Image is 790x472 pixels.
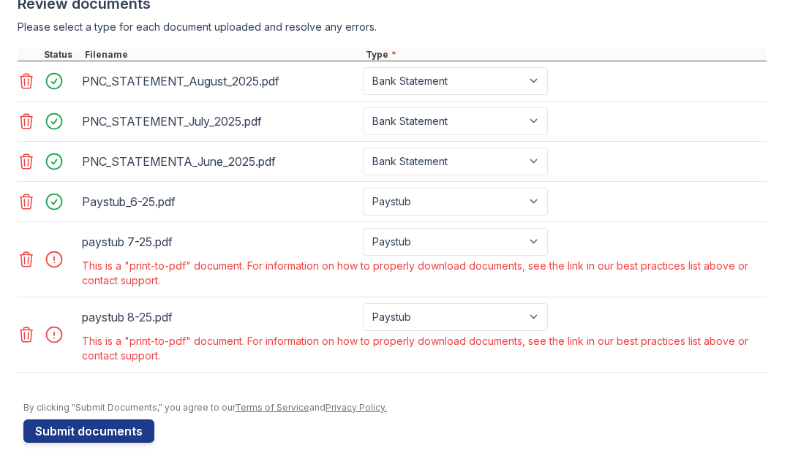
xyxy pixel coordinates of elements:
[82,49,363,61] div: Filename
[363,49,767,61] div: Type
[82,334,764,363] div: This is a "print-to-pdf" document. For information on how to properly download documents, see the...
[82,230,357,254] div: paystub 7-25.pdf
[82,259,764,288] div: This is a "print-to-pdf" document. For information on how to properly download documents, see the...
[82,69,357,93] div: PNC_STATEMENT_August_2025.pdf
[41,49,82,61] div: Status
[23,419,154,443] button: Submit documents
[235,402,309,413] a: Terms of Service
[82,110,357,133] div: PNC_STATEMENT_July_2025.pdf
[82,150,357,173] div: PNC_STATEMENTA_June_2025.pdf
[326,402,387,413] a: Privacy Policy.
[82,305,357,329] div: paystub 8-25.pdf
[82,190,357,213] div: Paystub_6-25.pdf
[23,402,767,414] div: By clicking "Submit Documents," you agree to our and
[18,20,767,34] div: Please select a type for each document uploaded and resolve any errors.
